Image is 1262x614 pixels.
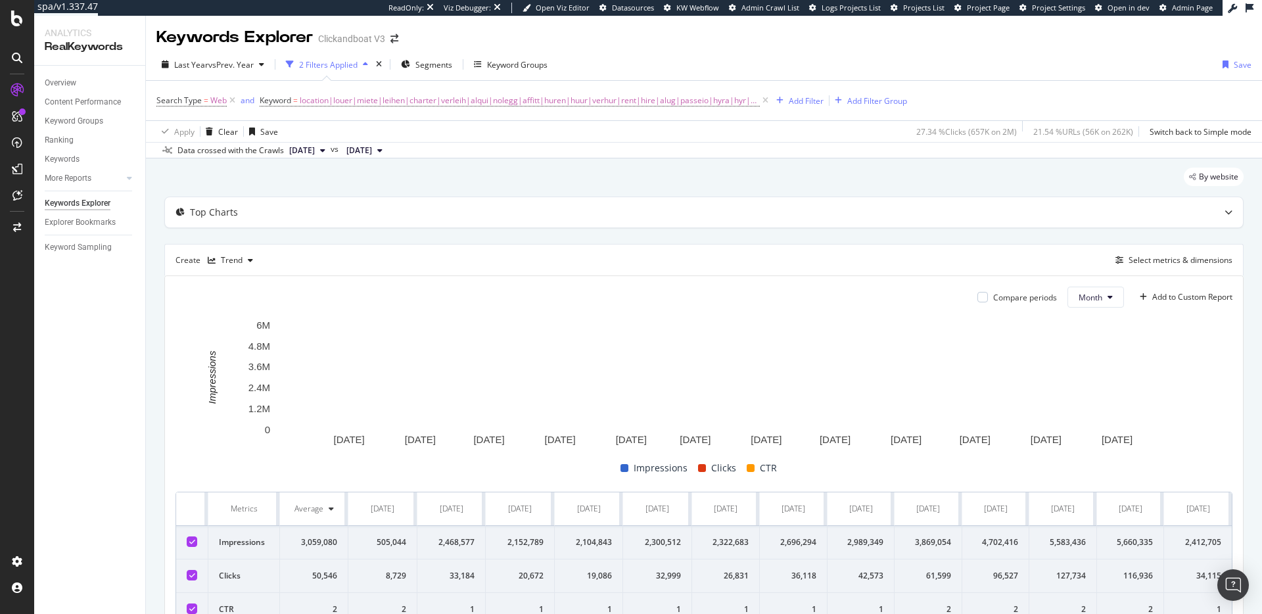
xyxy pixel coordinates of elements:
span: Projects List [903,3,945,12]
div: 50,546 [291,570,338,582]
div: 32,999 [634,570,681,582]
div: Keyword Groups [487,59,548,70]
div: arrow-right-arrow-left [390,34,398,43]
button: Apply [156,121,195,142]
text: [DATE] [680,435,711,446]
span: KW Webflow [676,3,719,12]
div: and [241,95,254,106]
div: Open Intercom Messenger [1217,569,1249,601]
text: [DATE] [960,435,991,446]
button: Save [1217,54,1251,75]
text: 0 [265,424,270,435]
div: [DATE] [984,503,1008,515]
div: [DATE] [849,503,873,515]
button: Add Filter Group [830,93,907,108]
text: [DATE] [1102,435,1133,446]
div: Save [1234,59,1251,70]
a: Content Performance [45,95,136,109]
text: [DATE] [1031,435,1062,446]
a: Keywords [45,153,136,166]
div: [DATE] [508,503,532,515]
button: and [241,94,254,106]
a: Open in dev [1095,3,1150,13]
button: [DATE] [284,143,331,158]
button: Save [244,121,278,142]
div: Analytics [45,26,135,39]
text: [DATE] [545,435,576,446]
div: Metrics [219,503,269,515]
span: Open Viz Editor [536,3,590,12]
a: Open Viz Editor [523,3,590,13]
button: Add Filter [771,93,824,108]
div: Apply [174,126,195,137]
a: KW Webflow [664,3,719,13]
a: More Reports [45,172,123,185]
span: = [204,95,208,106]
span: By website [1199,173,1238,181]
div: 20,672 [496,570,544,582]
div: RealKeywords [45,39,135,55]
a: Admin Page [1159,3,1213,13]
button: Clear [200,121,238,142]
div: Explorer Bookmarks [45,216,116,229]
span: Clicks [711,460,736,476]
div: legacy label [1184,168,1244,186]
div: 42,573 [838,570,884,582]
span: vs Prev. Year [208,59,254,70]
div: 3,869,054 [905,536,951,548]
div: 2,104,843 [565,536,613,548]
text: [DATE] [473,435,504,446]
div: [DATE] [440,503,463,515]
a: Admin Crawl List [729,3,799,13]
div: Content Performance [45,95,121,109]
span: location|louer|miete|leihen|charter|verleih|alqui|nolegg|affitt|huren|huur|verhur|rent|hire|alug|... [300,91,760,110]
button: Keyword Groups [469,54,553,75]
text: 4.8M [248,341,270,352]
div: 2,696,294 [770,536,816,548]
span: Search Type [156,95,202,106]
span: Segments [415,59,452,70]
div: 61,599 [905,570,951,582]
span: = [293,95,298,106]
div: [DATE] [714,503,737,515]
div: 26,831 [703,570,749,582]
div: 2,989,349 [838,536,884,548]
span: Project Settings [1032,3,1085,12]
text: 3.6M [248,362,270,373]
div: 2 Filters Applied [299,59,358,70]
text: Impressions [206,350,218,404]
div: 21.54 % URLs ( 56K on 262K ) [1033,126,1133,137]
div: More Reports [45,172,91,185]
button: Select metrics & dimensions [1110,252,1232,268]
td: Clicks [208,559,280,593]
div: Clear [218,126,238,137]
div: Add Filter [789,95,824,106]
div: Create [175,250,258,271]
div: Keyword Groups [45,114,103,128]
div: 8,729 [359,570,406,582]
button: Switch back to Simple mode [1144,121,1251,142]
span: Admin Page [1172,3,1213,12]
div: Compare periods [993,292,1057,303]
td: Impressions [208,526,280,559]
text: [DATE] [616,435,647,446]
button: Segments [396,54,457,75]
text: [DATE] [891,435,922,446]
span: Admin Crawl List [741,3,799,12]
div: Trend [221,256,243,264]
div: 2,322,683 [703,536,749,548]
div: Select metrics & dimensions [1129,254,1232,266]
span: 2024 Aug. 1st [346,145,372,156]
svg: A chart. [175,318,1223,450]
a: Logs Projects List [809,3,881,13]
div: [DATE] [1051,503,1075,515]
a: Ranking [45,133,136,147]
button: [DATE] [341,143,388,158]
text: [DATE] [334,435,365,446]
a: Keywords Explorer [45,197,136,210]
div: 34,115 [1175,570,1221,582]
span: Logs Projects List [822,3,881,12]
a: Keyword Sampling [45,241,136,254]
div: Keywords Explorer [156,26,313,49]
div: [DATE] [1186,503,1210,515]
